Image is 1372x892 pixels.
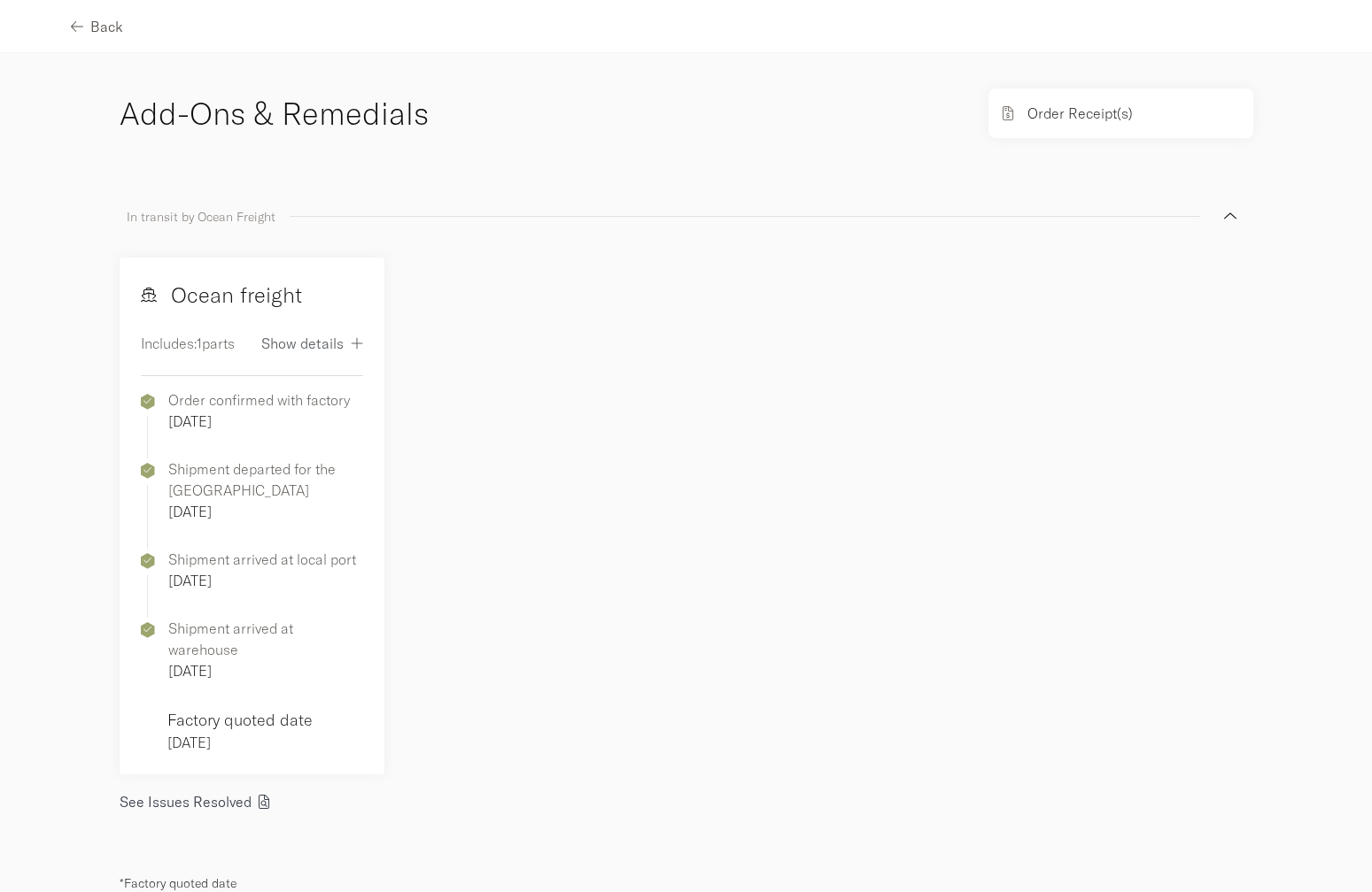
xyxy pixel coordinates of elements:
p: Includes: 1 parts [141,333,235,354]
p: Order Receipt(s) [1027,103,1133,124]
p: Order confirmed with factory [168,389,350,411]
p: [DATE] [168,501,363,522]
span: Back [90,19,123,34]
button: Back [71,6,123,46]
h2: Add-Ons & Remedials [120,92,964,135]
p: [DATE] [167,732,363,753]
span: Show details [261,336,344,350]
p: [DATE] [168,570,356,591]
h6: Factory quoted date [167,708,363,732]
button: See Issues Resolved [120,781,269,821]
p: Shipment arrived at warehouse [168,618,363,660]
p: Shipment departed for the [GEOGRAPHIC_DATA] [168,458,363,501]
p: [DATE] [168,411,350,432]
span: See Issues Resolved [120,795,252,809]
h4: Ocean freight [141,279,302,311]
p: [DATE] [168,660,363,681]
p: In transit by Ocean Freight [127,206,275,227]
button: Show details [261,323,363,363]
p: Shipment arrived at local port [168,549,356,570]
